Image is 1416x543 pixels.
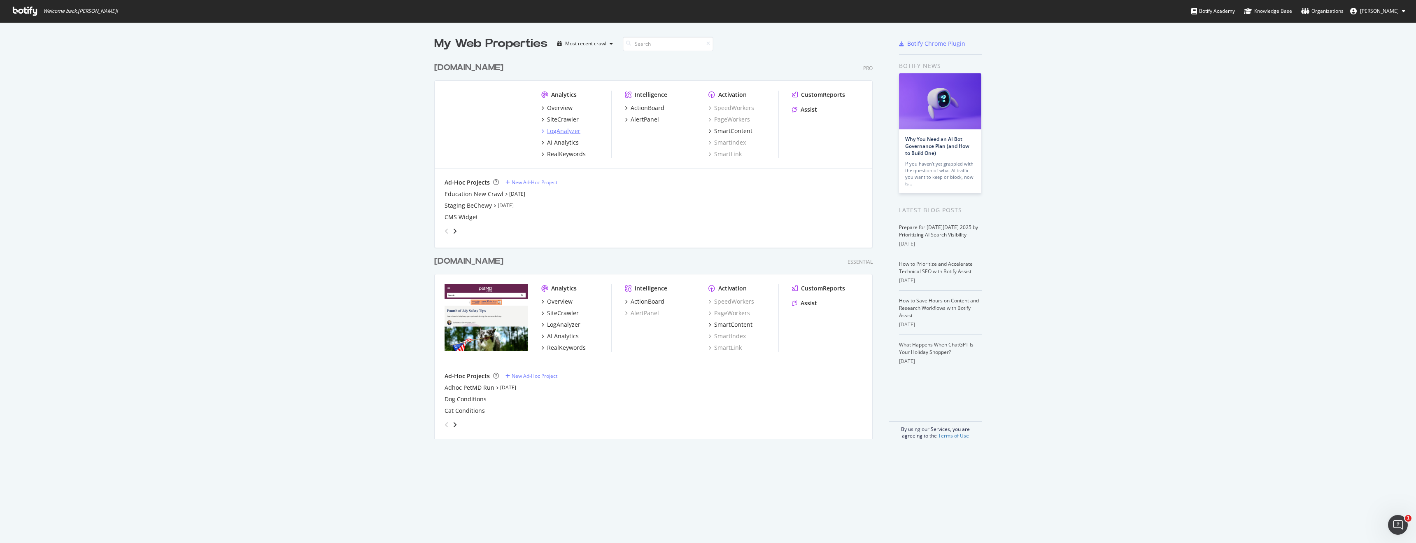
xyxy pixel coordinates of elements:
[625,309,659,317] a: AlertPanel
[708,138,746,147] a: SmartIndex
[452,421,458,429] div: angle-right
[498,202,514,209] a: [DATE]
[445,190,503,198] a: Education New Crawl
[445,384,494,392] div: Adhoc PetMD Run
[905,161,975,187] div: If you haven’t yet grappled with the question of what AI traffic you want to keep or block, now is…
[899,358,982,365] div: [DATE]
[541,297,573,306] a: Overview
[547,297,573,306] div: Overview
[708,332,746,340] a: SmartIndex
[801,91,845,99] div: CustomReports
[445,201,492,210] a: Staging BeChewy
[547,150,586,158] div: RealKeywords
[541,127,580,135] a: LogAnalyzer
[547,127,580,135] div: LogAnalyzer
[718,284,747,293] div: Activation
[899,224,978,238] a: Prepare for [DATE][DATE] 2025 by Prioritizing AI Search Visibility
[565,41,606,46] div: Most recent crawl
[792,105,817,114] a: Assist
[547,104,573,112] div: Overview
[445,213,478,221] a: CMS Widget
[708,127,752,135] a: SmartContent
[547,115,579,124] div: SiteCrawler
[541,344,586,352] a: RealKeywords
[1405,515,1411,522] span: 1
[792,284,845,293] a: CustomReports
[625,115,659,124] a: AlertPanel
[635,91,667,99] div: Intelligence
[708,321,752,329] a: SmartContent
[445,407,485,415] a: Cat Conditions
[708,297,754,306] a: SpeedWorkers
[635,284,667,293] div: Intelligence
[863,65,873,72] div: Pro
[541,309,579,317] a: SiteCrawler
[708,104,754,112] a: SpeedWorkers
[441,225,452,238] div: angle-left
[551,91,577,99] div: Analytics
[505,372,557,379] a: New Ad-Hoc Project
[1360,7,1399,14] span: Steve Valenza
[905,136,969,157] a: Why You Need an AI Bot Governance Plan (and How to Build One)
[547,344,586,352] div: RealKeywords
[512,372,557,379] div: New Ad-Hoc Project
[1344,5,1412,18] button: [PERSON_NAME]
[547,309,579,317] div: SiteCrawler
[445,91,528,157] img: www.chewy.com
[899,321,982,328] div: [DATE]
[899,61,982,70] div: Botify news
[899,297,979,319] a: How to Save Hours on Content and Research Workflows with Botify Assist
[541,332,579,340] a: AI Analytics
[708,150,742,158] a: SmartLink
[801,284,845,293] div: CustomReports
[547,332,579,340] div: AI Analytics
[505,179,557,186] a: New Ad-Hoc Project
[441,418,452,431] div: angle-left
[899,240,982,248] div: [DATE]
[445,178,490,187] div: Ad-Hoc Projects
[889,421,982,439] div: By using our Services, you are agreeing to the
[541,150,586,158] a: RealKeywords
[1388,515,1408,535] iframe: Intercom live chat
[541,321,580,329] a: LogAnalyzer
[708,309,750,317] a: PageWorkers
[551,284,577,293] div: Analytics
[452,227,458,235] div: angle-right
[792,91,845,99] a: CustomReports
[899,40,965,48] a: Botify Chrome Plugin
[445,284,528,351] img: www.petmd.com
[434,255,507,267] a: [DOMAIN_NAME]
[445,395,487,403] a: Dog Conditions
[500,384,516,391] a: [DATE]
[718,91,747,99] div: Activation
[899,260,973,275] a: How to Prioritize and Accelerate Technical SEO with Botify Assist
[445,372,490,380] div: Ad-Hoc Projects
[434,35,547,52] div: My Web Properties
[899,206,982,215] div: Latest Blog Posts
[509,190,525,197] a: [DATE]
[1301,7,1344,15] div: Organizations
[554,37,616,50] button: Most recent crawl
[434,62,507,74] a: [DOMAIN_NAME]
[434,52,879,439] div: grid
[541,115,579,124] a: SiteCrawler
[848,258,873,265] div: Essential
[434,62,503,74] div: [DOMAIN_NAME]
[434,255,503,267] div: [DOMAIN_NAME]
[801,299,817,307] div: Assist
[631,104,664,112] div: ActionBoard
[43,8,118,14] span: Welcome back, [PERSON_NAME] !
[907,40,965,48] div: Botify Chrome Plugin
[801,105,817,114] div: Assist
[708,344,742,352] a: SmartLink
[625,297,664,306] a: ActionBoard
